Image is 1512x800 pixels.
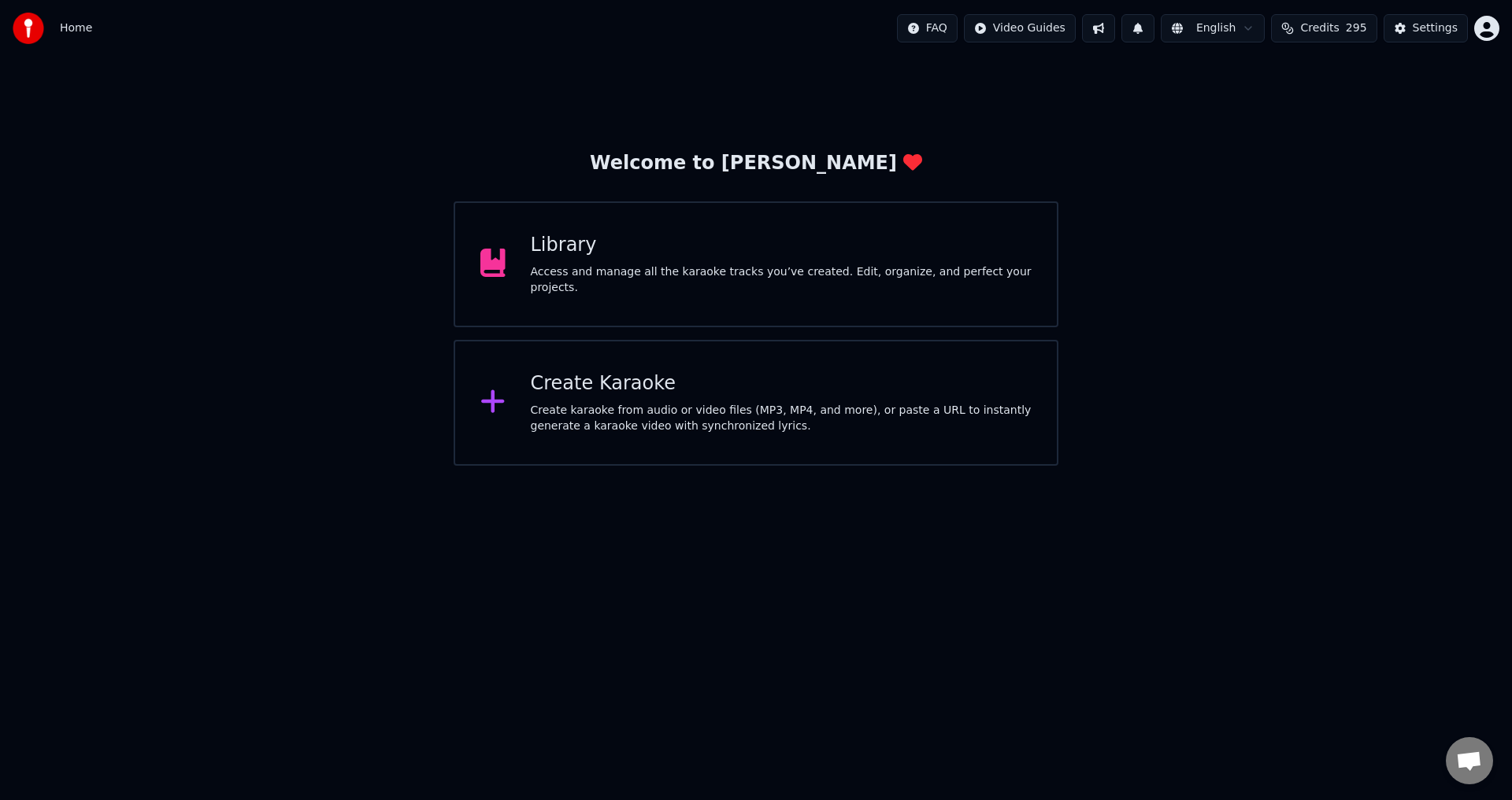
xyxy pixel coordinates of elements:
button: FAQ [897,14,958,42]
span: Home [60,20,92,36]
img: youka [13,13,44,44]
button: Credits295 [1271,14,1377,42]
div: Access and manage all the karaoke tracks you’ve created. Edit, organize, and perfect your projects. [531,264,1032,296]
div: Create karaoke from audio or video files (MP3, MP4, and more), or paste a URL to instantly genera... [531,403,1032,434]
div: Settings [1413,20,1458,36]
button: Settings [1384,14,1468,42]
span: Credits [1300,20,1339,36]
span: 295 [1346,20,1367,36]
div: Welcome to [PERSON_NAME] [590,151,922,176]
nav: breadcrumb [60,20,92,36]
button: Video Guides [964,14,1076,42]
div: Library [531,233,1032,258]
div: Öppna chatt [1446,737,1493,784]
div: Create Karaoke [531,371,1032,396]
